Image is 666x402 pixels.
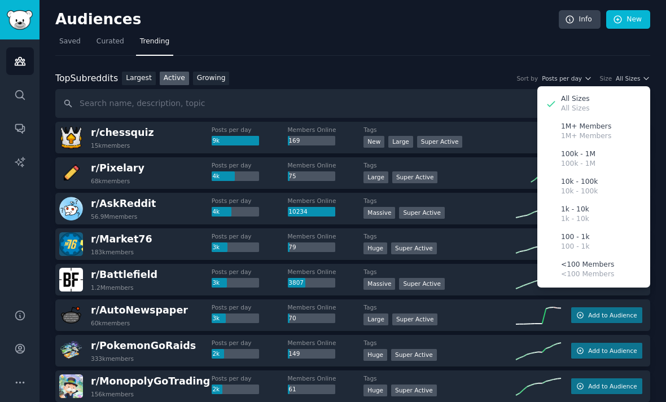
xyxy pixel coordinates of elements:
[588,382,637,390] span: Add to Audience
[288,268,364,276] dt: Members Online
[59,126,83,149] img: chessquiz
[91,269,157,280] span: r/ Battlefield
[59,232,83,256] img: Market76
[561,159,595,169] p: 100k - 1M
[91,319,130,327] div: 60k members
[392,313,438,325] div: Super Active
[97,37,124,47] span: Curated
[212,278,259,288] div: 3k
[417,136,463,148] div: Super Active
[363,136,384,148] div: New
[363,374,516,382] dt: Tags
[561,242,589,252] p: 100 - 1k
[212,136,259,146] div: 9k
[288,126,364,134] dt: Members Online
[561,94,590,104] p: All Sizes
[363,313,388,325] div: Large
[91,213,137,220] div: 56.9M members
[212,171,259,182] div: 4k
[288,171,335,182] div: 75
[91,248,134,256] div: 183k members
[561,232,589,242] p: 100 - 1k
[571,307,642,323] button: Add to Audience
[288,313,335,324] div: 70
[59,161,83,185] img: Pixelary
[391,242,437,254] div: Super Active
[388,136,413,148] div: Large
[212,339,288,347] dt: Posts per day
[363,242,387,254] div: Huge
[91,304,188,316] span: r/ AutoNewspaper
[588,347,637,355] span: Add to Audience
[288,207,335,217] div: 10234
[91,233,152,245] span: r/ Market76
[516,74,538,82] div: Sort by
[559,10,601,29] a: Info
[136,33,173,56] a: Trending
[91,340,196,351] span: r/ PokemonGoRaids
[212,374,288,382] dt: Posts per day
[363,349,387,361] div: Huge
[391,385,437,396] div: Super Active
[606,10,650,29] a: New
[91,127,154,138] span: r/ chessquiz
[140,37,169,47] span: Trending
[288,349,335,359] div: 149
[399,278,445,290] div: Super Active
[212,303,288,311] dt: Posts per day
[212,268,288,276] dt: Posts per day
[363,278,395,290] div: Massive
[363,161,516,169] dt: Tags
[212,207,259,217] div: 4k
[160,72,189,86] a: Active
[55,33,85,56] a: Saved
[91,177,130,185] div: 68k members
[363,232,516,240] dt: Tags
[616,74,640,82] span: All Sizes
[542,74,582,82] span: Posts per day
[363,268,516,276] dt: Tags
[212,232,288,240] dt: Posts per day
[91,390,134,398] div: 156k members
[392,171,438,183] div: Super Active
[561,214,589,224] p: 1k - 10k
[212,126,288,134] dt: Posts per day
[59,268,83,291] img: Battlefield
[212,313,259,324] div: 3k
[59,197,83,220] img: AskReddit
[212,197,288,205] dt: Posts per day
[59,339,83,363] img: PokemonGoRaids
[7,10,33,30] img: GummySearch logo
[288,339,364,347] dt: Members Online
[363,126,516,134] dt: Tags
[59,37,81,47] span: Saved
[91,376,210,387] span: r/ MonopolyGoTrading
[288,136,335,146] div: 169
[561,131,611,142] p: 1M+ Members
[91,284,134,291] div: 1.2M members
[561,104,590,114] p: All Sizes
[288,232,364,240] dt: Members Online
[288,278,335,288] div: 3807
[55,89,650,118] input: Search name, description, topic
[363,385,387,396] div: Huge
[288,303,364,311] dt: Members Online
[561,270,614,280] p: <100 Members
[561,177,598,187] p: 10k - 100k
[91,355,134,363] div: 333k members
[363,303,516,311] dt: Tags
[212,349,259,359] div: 2k
[55,11,559,29] h2: Audiences
[561,122,611,132] p: 1M+ Members
[363,339,516,347] dt: Tags
[212,242,259,253] div: 3k
[571,343,642,359] button: Add to Audience
[288,197,364,205] dt: Members Online
[193,72,230,86] a: Growing
[93,33,128,56] a: Curated
[212,385,259,395] div: 2k
[399,207,445,219] div: Super Active
[542,74,591,82] button: Posts per day
[561,149,595,160] p: 100k - 1M
[561,260,614,270] p: <100 Members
